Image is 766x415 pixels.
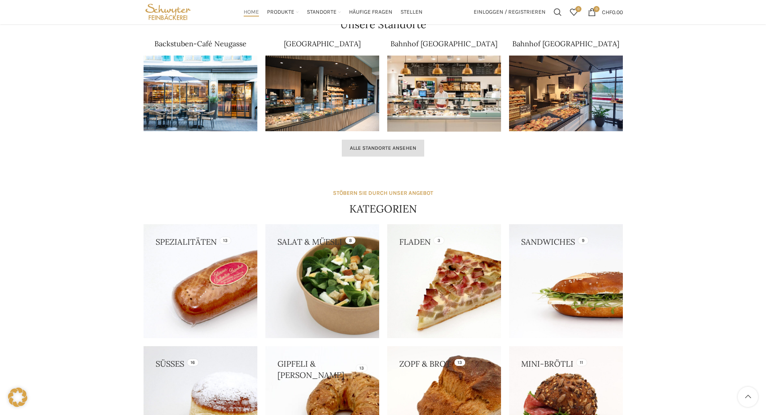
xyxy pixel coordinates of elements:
a: Backstuben-Café Neugasse [154,39,246,48]
span: Home [244,8,259,16]
span: 0 [575,6,581,12]
a: Site logo [144,8,193,15]
a: Einloggen / Registrieren [470,4,550,20]
div: Main navigation [197,4,469,20]
span: Produkte [267,8,294,16]
a: Bahnhof [GEOGRAPHIC_DATA] [512,39,619,48]
a: Home [244,4,259,20]
div: Meine Wunschliste [566,4,582,20]
a: Standorte [307,4,341,20]
h4: KATEGORIEN [349,202,417,216]
span: Stellen [400,8,423,16]
a: Produkte [267,4,299,20]
a: Suchen [550,4,566,20]
bdi: 0.00 [602,8,623,15]
a: Scroll to top button [738,387,758,407]
a: Stellen [400,4,423,20]
a: Alle Standorte ansehen [342,140,424,157]
span: Einloggen / Registrieren [474,9,546,15]
span: Alle Standorte ansehen [350,145,416,151]
div: STÖBERN SIE DURCH UNSER ANGEBOT [333,189,433,198]
span: CHF [602,8,612,15]
span: Häufige Fragen [349,8,392,16]
a: Bahnhof [GEOGRAPHIC_DATA] [390,39,497,48]
a: Häufige Fragen [349,4,392,20]
a: 0 [566,4,582,20]
span: Standorte [307,8,337,16]
h4: Unsere Standorte [340,17,426,32]
a: [GEOGRAPHIC_DATA] [284,39,361,48]
a: 0 CHF0.00 [584,4,627,20]
span: 0 [593,6,600,12]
